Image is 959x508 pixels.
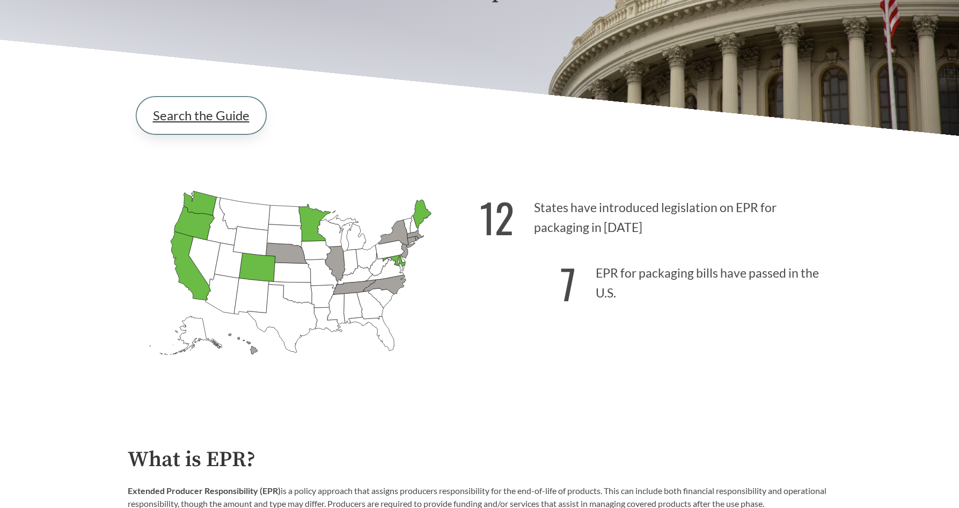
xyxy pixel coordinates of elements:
[128,485,281,496] strong: Extended Producer Responsibility (EPR)
[128,448,832,472] h2: What is EPR?
[480,187,514,247] strong: 12
[480,182,832,248] p: States have introduced legislation on EPR for packaging in [DATE]
[560,253,576,313] strong: 7
[136,97,266,134] a: Search the Guide
[480,247,832,313] p: EPR for packaging bills have passed in the U.S.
